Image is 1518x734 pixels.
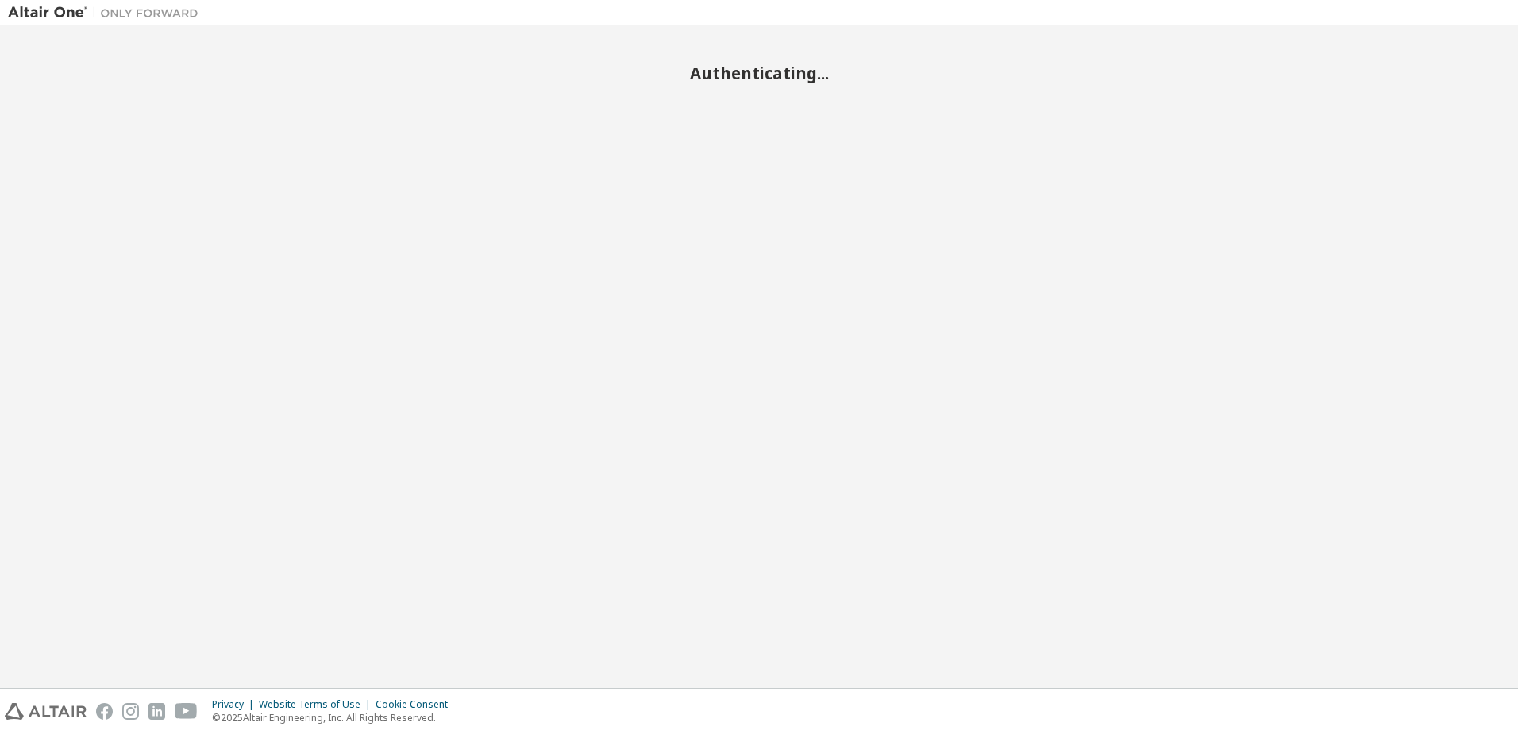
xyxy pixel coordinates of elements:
[259,698,376,711] div: Website Terms of Use
[175,703,198,720] img: youtube.svg
[212,698,259,711] div: Privacy
[8,63,1510,83] h2: Authenticating...
[8,5,206,21] img: Altair One
[212,711,457,724] p: © 2025 Altair Engineering, Inc. All Rights Reserved.
[148,703,165,720] img: linkedin.svg
[122,703,139,720] img: instagram.svg
[96,703,113,720] img: facebook.svg
[5,703,87,720] img: altair_logo.svg
[376,698,457,711] div: Cookie Consent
